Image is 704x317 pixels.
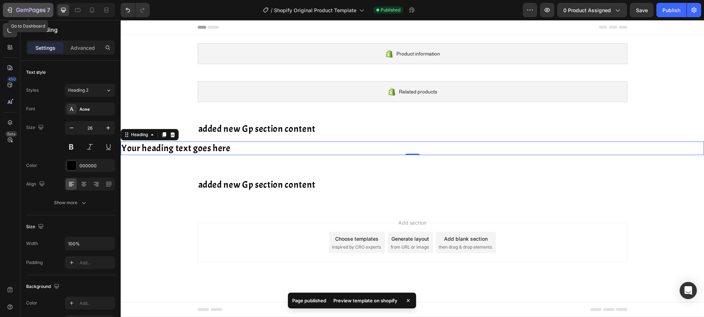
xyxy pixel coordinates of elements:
[7,76,17,82] div: 450
[35,44,56,52] p: Settings
[47,6,50,14] p: 7
[271,6,273,14] span: /
[9,111,29,118] div: Heading
[278,67,317,76] span: Related products
[557,3,627,17] button: 0 product assigned
[26,282,61,292] div: Background
[214,215,258,222] div: Choose templates
[121,20,704,317] iframe: Design area
[271,215,308,222] div: Generate layout
[211,224,260,230] span: inspired by CRO experts
[26,162,37,169] div: Color
[5,131,17,137] div: Beta
[26,179,46,189] div: Align
[65,84,115,97] button: Heading 2
[270,224,308,230] span: from URL or image
[636,7,648,13] span: Save
[329,296,402,306] div: Preview template on shopify
[26,123,45,133] div: Size
[26,196,115,209] button: Show more
[680,282,697,299] div: Open Intercom Messenger
[65,237,115,250] input: Auto
[68,87,88,93] span: Heading 2
[275,199,309,206] span: Add section
[323,215,367,222] div: Add blank section
[77,102,507,116] h2: added new Gp section content
[71,44,95,52] p: Advanced
[121,3,150,17] div: Undo/Redo
[26,259,43,266] div: Padding
[292,297,326,304] p: Page published
[276,29,319,38] span: Product information
[26,106,35,112] div: Font
[26,300,37,306] div: Color
[79,163,113,169] div: 000000
[77,158,507,172] h2: added new Gp section content
[630,3,654,17] button: Save
[656,3,686,17] button: Publish
[274,6,356,14] span: Shopify Original Product Template
[35,25,112,34] p: Heading
[26,87,39,93] div: Styles
[563,6,611,14] span: 0 product assigned
[79,106,113,112] div: Acme
[54,199,87,206] div: Show more
[79,260,113,266] div: Add...
[318,224,371,230] span: then drag & drop elements
[3,3,53,17] button: 7
[662,6,680,14] div: Publish
[381,7,400,13] span: Published
[26,240,38,247] div: Width
[26,69,46,76] div: Text style
[79,300,113,307] div: Add...
[26,222,45,232] div: Size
